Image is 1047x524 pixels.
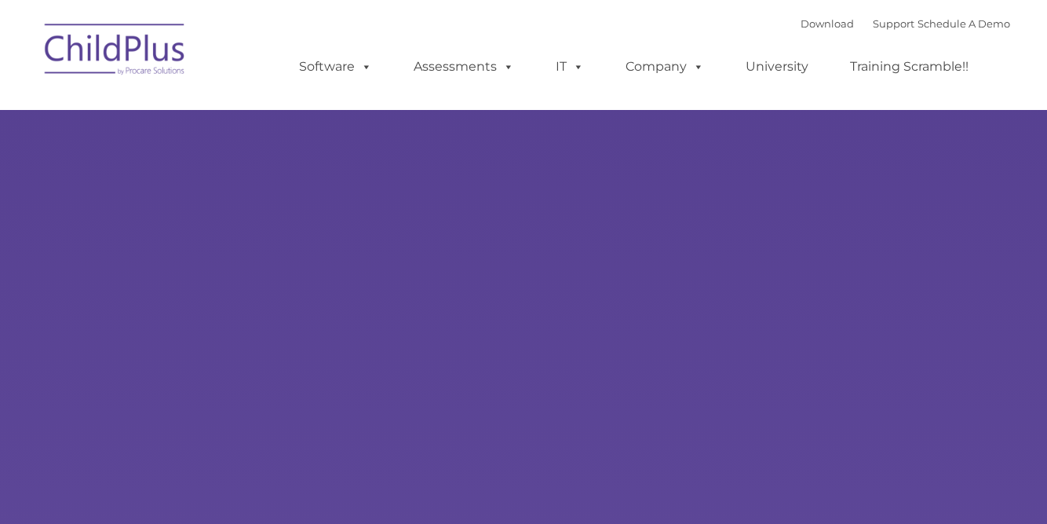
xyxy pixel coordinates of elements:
a: Schedule A Demo [917,17,1010,30]
a: Support [873,17,914,30]
a: Download [801,17,854,30]
a: Assessments [398,51,530,82]
a: University [730,51,824,82]
img: ChildPlus by Procare Solutions [37,13,194,91]
a: Software [283,51,388,82]
font: | [801,17,1010,30]
a: Company [610,51,720,82]
a: IT [540,51,600,82]
a: Training Scramble!! [834,51,984,82]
